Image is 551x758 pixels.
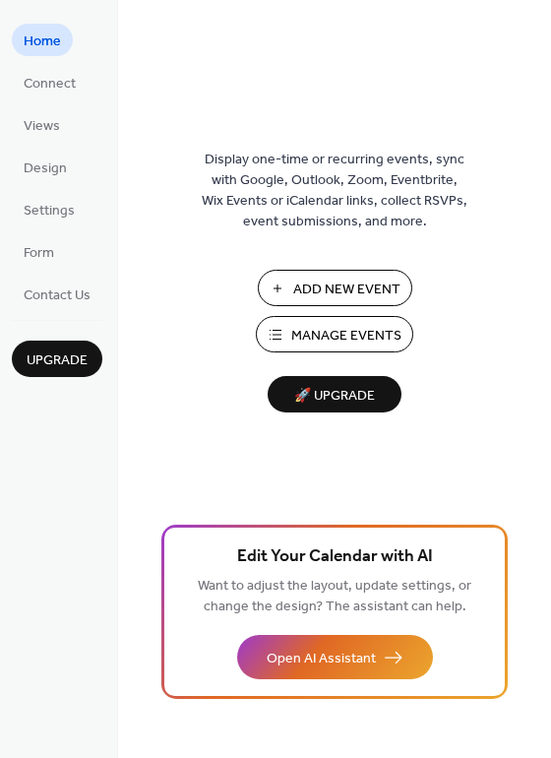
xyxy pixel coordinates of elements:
[268,376,401,412] button: 🚀 Upgrade
[293,280,400,300] span: Add New Event
[198,573,471,620] span: Want to adjust the layout, update settings, or change the design? The assistant can help.
[24,243,54,264] span: Form
[256,316,413,352] button: Manage Events
[237,635,433,679] button: Open AI Assistant
[291,326,401,347] span: Manage Events
[267,649,376,669] span: Open AI Assistant
[27,350,88,371] span: Upgrade
[12,108,72,141] a: Views
[12,151,79,183] a: Design
[24,116,60,137] span: Views
[12,24,73,56] a: Home
[24,74,76,95] span: Connect
[24,201,75,221] span: Settings
[237,543,433,571] span: Edit Your Calendar with AI
[279,383,390,410] span: 🚀 Upgrade
[24,158,67,179] span: Design
[258,270,412,306] button: Add New Event
[24,32,61,52] span: Home
[12,278,102,310] a: Contact Us
[24,285,91,306] span: Contact Us
[12,193,87,225] a: Settings
[12,235,66,268] a: Form
[12,341,102,377] button: Upgrade
[12,66,88,98] a: Connect
[202,150,467,232] span: Display one-time or recurring events, sync with Google, Outlook, Zoom, Eventbrite, Wix Events or ...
